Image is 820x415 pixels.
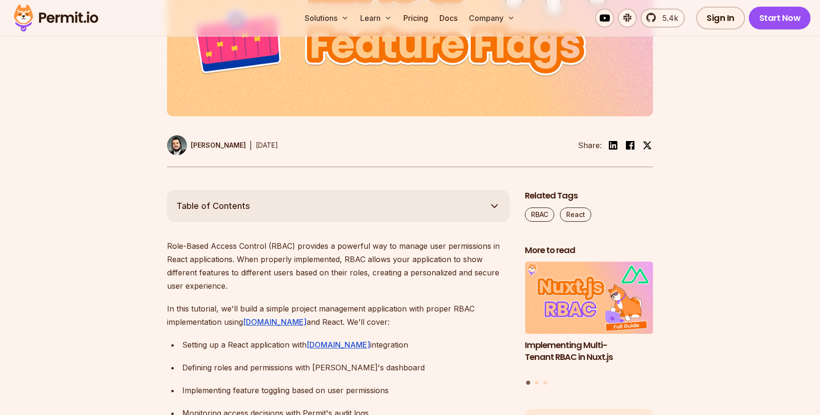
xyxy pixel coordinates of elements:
[436,9,461,28] a: Docs
[525,262,653,375] a: Implementing Multi-Tenant RBAC in Nuxt.jsImplementing Multi-Tenant RBAC in Nuxt.js
[525,340,653,363] h3: Implementing Multi-Tenant RBAC in Nuxt.js
[749,7,811,29] a: Start Now
[525,190,653,202] h2: Related Tags
[167,135,246,155] a: [PERSON_NAME]
[543,381,547,385] button: Go to slide 3
[578,140,602,151] li: Share:
[657,12,678,24] span: 5.4k
[465,9,519,28] button: Company
[525,245,653,256] h2: More to read
[525,207,554,222] a: RBAC
[243,317,307,327] a: [DOMAIN_NAME]
[9,2,102,34] img: Permit logo
[167,190,510,222] button: Table of Contents
[526,381,531,385] button: Go to slide 1
[624,140,636,151] img: facebook
[696,7,745,29] a: Sign In
[182,361,510,374] div: Defining roles and permissions with [PERSON_NAME]'s dashboard
[535,381,539,385] button: Go to slide 2
[167,239,510,292] p: Role-Based Access Control (RBAC) provides a powerful way to manage user permissions in React appl...
[525,262,653,386] div: Posts
[643,141,652,150] img: twitter
[256,141,278,149] time: [DATE]
[307,340,370,349] a: [DOMAIN_NAME]
[525,262,653,334] img: Implementing Multi-Tenant RBAC in Nuxt.js
[167,302,510,329] p: In this tutorial, we'll build a simple project management application with proper RBAC implementa...
[525,262,653,375] li: 1 of 3
[607,140,619,151] img: linkedin
[182,384,510,397] div: Implementing feature toggling based on user permissions
[400,9,432,28] a: Pricing
[560,207,591,222] a: React
[167,135,187,155] img: Gabriel L. Manor
[177,199,250,213] span: Table of Contents
[641,9,685,28] a: 5.4k
[191,141,246,150] p: [PERSON_NAME]
[250,140,252,151] div: |
[182,338,510,351] div: Setting up a React application with integration
[301,9,353,28] button: Solutions
[356,9,396,28] button: Learn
